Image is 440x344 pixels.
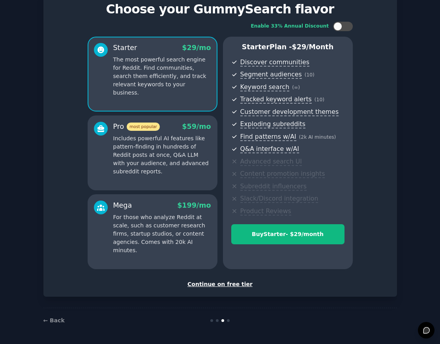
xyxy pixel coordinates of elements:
p: The most powerful search engine for Reddit. Find communities, search them efficiently, and track ... [113,56,211,97]
span: ( 10 ) [315,97,324,102]
div: Enable 33% Annual Discount [251,23,329,30]
span: Keyword search [240,83,290,91]
span: $ 29 /month [292,43,334,51]
span: Find patterns w/AI [240,133,296,141]
span: Segment audiences [240,71,302,79]
p: For those who analyze Reddit at scale, such as customer research firms, startup studios, or conte... [113,213,211,255]
span: Exploding subreddits [240,120,305,128]
div: Continue on free tier [52,280,389,288]
span: Content promotion insights [240,170,325,178]
span: Subreddit influencers [240,182,307,191]
p: Includes powerful AI features like pattern-finding in hundreds of Reddit posts at once, Q&A LLM w... [113,134,211,176]
span: ( ∞ ) [292,85,300,90]
div: Pro [113,122,160,132]
span: ( 2k AI minutes ) [299,134,336,140]
span: Tracked keyword alerts [240,95,312,104]
span: Discover communities [240,58,309,67]
span: Product Reviews [240,207,291,216]
span: $ 199 /mo [177,201,211,209]
p: Choose your GummySearch flavor [52,2,389,16]
p: Starter Plan - [231,42,345,52]
span: $ 29 /mo [182,44,211,52]
button: BuyStarter- $29/month [231,224,345,244]
span: Q&A interface w/AI [240,145,299,153]
span: $ 59 /mo [182,123,211,130]
div: Mega [113,201,132,210]
span: Advanced search UI [240,158,302,166]
span: ( 10 ) [305,72,315,78]
div: Starter [113,43,137,53]
span: Slack/Discord integration [240,195,318,203]
div: Buy Starter - $ 29 /month [232,230,344,238]
a: ← Back [43,317,65,324]
span: Customer development themes [240,108,339,116]
span: most popular [127,123,160,131]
